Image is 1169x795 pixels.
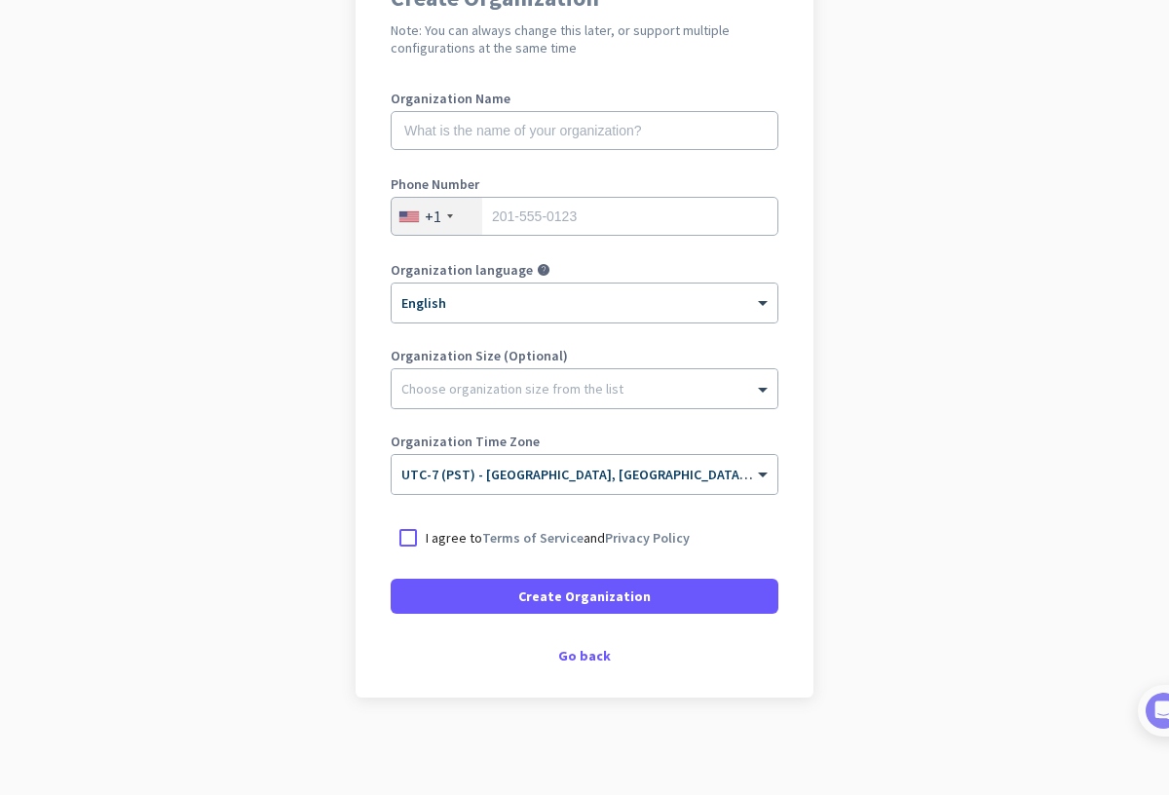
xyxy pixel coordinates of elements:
[426,528,690,548] p: I agree to and
[391,92,778,105] label: Organization Name
[391,197,778,236] input: 201-555-0123
[391,177,778,191] label: Phone Number
[482,529,584,547] a: Terms of Service
[537,263,550,277] i: help
[391,263,533,277] label: Organization language
[425,207,441,226] div: +1
[391,579,778,614] button: Create Organization
[391,111,778,150] input: What is the name of your organization?
[391,435,778,448] label: Organization Time Zone
[518,587,651,606] span: Create Organization
[391,21,778,57] h2: Note: You can always change this later, or support multiple configurations at the same time
[391,349,778,362] label: Organization Size (Optional)
[605,529,690,547] a: Privacy Policy
[391,649,778,662] div: Go back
